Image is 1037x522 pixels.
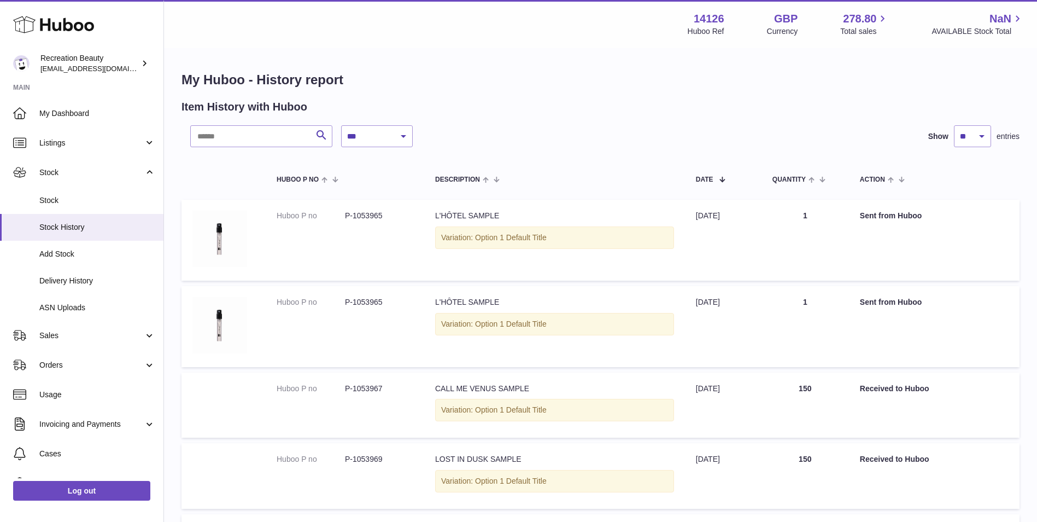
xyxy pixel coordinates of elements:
[761,200,849,281] td: 1
[277,211,345,221] dt: Huboo P no
[997,131,1020,142] span: entries
[860,384,929,393] strong: Received to Huboo
[860,211,922,220] strong: Sent from Huboo
[928,131,948,142] label: Show
[761,373,849,438] td: 150
[39,419,144,430] span: Invoicing and Payments
[39,249,155,259] span: Add Stock
[435,313,674,335] div: Variation: Option 1 Default Title
[435,399,674,421] div: Variation: Option 1 Default Title
[345,297,413,308] dd: P-1053965
[39,360,144,370] span: Orders
[39,449,155,459] span: Cases
[13,481,150,501] a: Log out
[860,298,922,306] strong: Sent from Huboo
[39,276,155,286] span: Delivery History
[39,303,155,313] span: ASN Uploads
[860,176,885,183] span: Action
[424,200,685,281] td: L'HÔTEL SAMPLE
[774,11,798,26] strong: GBP
[277,297,345,308] dt: Huboo P no
[685,286,761,367] td: [DATE]
[685,443,761,509] td: [DATE]
[277,384,345,394] dt: Huboo P no
[40,53,139,74] div: Recreation Beauty
[435,176,480,183] span: Description
[181,71,1020,89] h1: My Huboo - History report
[39,138,144,148] span: Listings
[13,55,30,72] img: internalAdmin-14126@internal.huboo.com
[435,470,674,492] div: Variation: Option 1 Default Title
[345,454,413,465] dd: P-1053969
[694,11,724,26] strong: 14126
[345,384,413,394] dd: P-1053967
[843,11,876,26] span: 278.80
[424,286,685,367] td: L'HÔTEL SAMPLE
[761,443,849,509] td: 150
[761,286,849,367] td: 1
[685,373,761,438] td: [DATE]
[39,108,155,119] span: My Dashboard
[277,454,345,465] dt: Huboo P no
[989,11,1011,26] span: NaN
[772,176,806,183] span: Quantity
[931,26,1024,37] span: AVAILABLE Stock Total
[39,390,155,400] span: Usage
[688,26,724,37] div: Huboo Ref
[181,100,307,114] h2: Item History with Huboo
[685,200,761,281] td: [DATE]
[277,176,319,183] span: Huboo P no
[39,222,155,233] span: Stock History
[435,227,674,249] div: Variation: Option 1 Default Title
[39,167,144,178] span: Stock
[192,211,247,267] img: L_Hotel2mlsample_1_54fb7227-5c0d-4437-b810-01e04fa2e7ca.jpg
[424,373,685,438] td: CALL ME VENUS SAMPLE
[840,11,889,37] a: 278.80 Total sales
[345,211,413,221] dd: P-1053965
[192,297,247,353] img: L_Hotel2mlsample_1_54fb7227-5c0d-4437-b810-01e04fa2e7ca.jpg
[840,26,889,37] span: Total sales
[39,195,155,206] span: Stock
[696,176,713,183] span: Date
[860,455,929,463] strong: Received to Huboo
[931,11,1024,37] a: NaN AVAILABLE Stock Total
[767,26,798,37] div: Currency
[39,330,144,341] span: Sales
[40,64,161,73] span: [EMAIL_ADDRESS][DOMAIN_NAME]
[424,443,685,509] td: LOST IN DUSK SAMPLE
